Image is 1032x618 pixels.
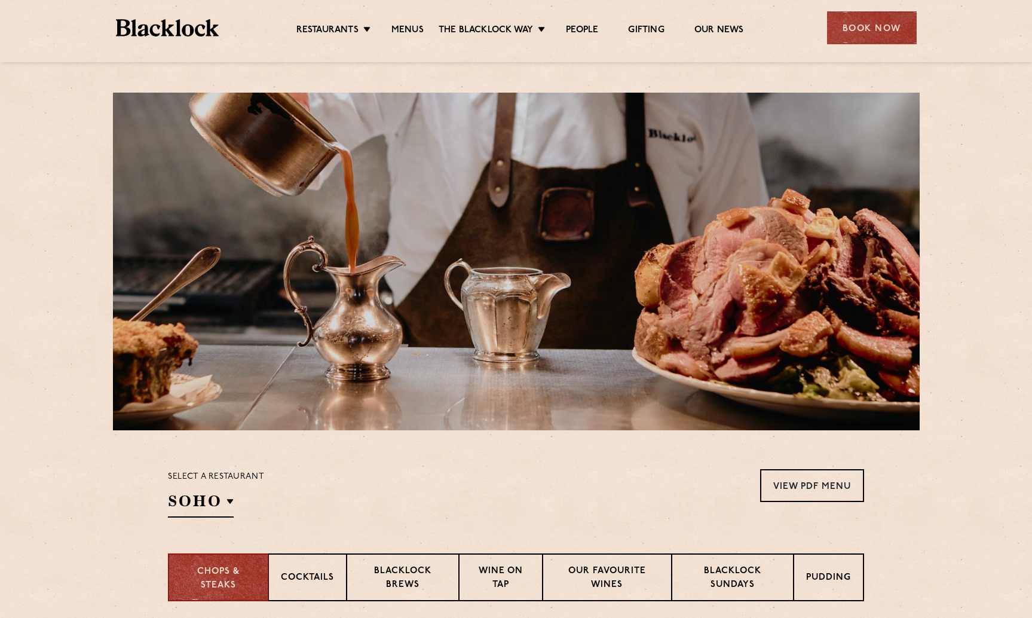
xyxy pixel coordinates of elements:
a: View PDF Menu [760,469,864,502]
p: Blacklock Brews [359,565,446,593]
a: Restaurants [296,25,359,38]
p: Select a restaurant [168,469,264,485]
p: Wine on Tap [471,565,530,593]
p: Blacklock Sundays [684,565,781,593]
p: Chops & Steaks [181,565,256,592]
h2: SOHO [168,491,234,518]
img: BL_Textured_Logo-footer-cropped.svg [116,19,219,36]
p: Cocktails [281,571,334,586]
div: Book Now [827,11,917,44]
p: Our favourite wines [555,565,659,593]
a: Our News [694,25,744,38]
a: Gifting [628,25,664,38]
a: Menus [391,25,424,38]
a: The Blacklock Way [439,25,533,38]
a: People [566,25,598,38]
p: Pudding [806,571,851,586]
